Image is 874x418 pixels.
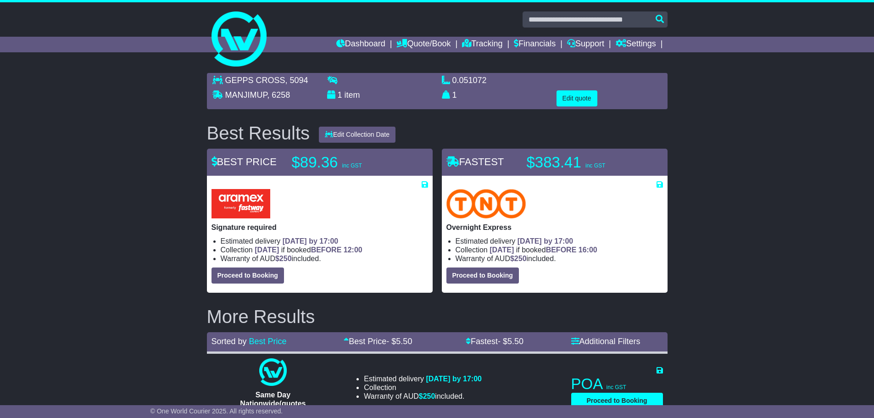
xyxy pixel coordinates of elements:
[462,37,502,52] a: Tracking
[567,37,604,52] a: Support
[336,37,385,52] a: Dashboard
[212,337,247,346] span: Sorted by
[456,245,663,254] li: Collection
[240,391,306,416] span: Same Day Nationwide(quotes take 0.5-1 hour)
[207,307,668,327] h2: More Results
[267,90,290,100] span: , 6258
[616,37,656,52] a: Settings
[338,90,342,100] span: 1
[571,375,663,393] p: POA
[342,162,362,169] span: inc GST
[456,237,663,245] li: Estimated delivery
[255,246,362,254] span: if booked
[221,245,428,254] li: Collection
[212,268,284,284] button: Proceed to Booking
[446,189,526,218] img: TNT Domestic: Overnight Express
[344,337,412,346] a: Best Price- $5.50
[527,153,641,172] p: $383.41
[446,268,519,284] button: Proceed to Booking
[446,156,504,167] span: FASTEST
[571,393,663,409] button: Proceed to Booking
[255,246,279,254] span: [DATE]
[259,358,287,386] img: One World Courier: Same Day Nationwide(quotes take 0.5-1 hour)
[452,90,457,100] span: 1
[452,76,487,85] span: 0.051072
[225,76,285,85] span: GEPPS CROSS
[518,237,573,245] span: [DATE] by 17:00
[456,254,663,263] li: Warranty of AUD included.
[419,392,435,400] span: $
[225,90,267,100] span: MANJIMUP
[364,392,482,401] li: Warranty of AUD included.
[514,37,556,52] a: Financials
[546,246,577,254] span: BEFORE
[585,162,605,169] span: inc GST
[319,127,395,143] button: Edit Collection Date
[150,407,283,415] span: © One World Courier 2025. All rights reserved.
[490,246,597,254] span: if booked
[423,392,435,400] span: 250
[344,246,362,254] span: 12:00
[212,156,277,167] span: BEST PRICE
[364,383,482,392] li: Collection
[396,337,412,346] span: 5.50
[249,337,287,346] a: Best Price
[364,374,482,383] li: Estimated delivery
[571,337,640,346] a: Additional Filters
[490,246,514,254] span: [DATE]
[292,153,406,172] p: $89.36
[426,375,482,383] span: [DATE] by 17:00
[507,337,523,346] span: 5.50
[202,123,315,143] div: Best Results
[311,246,342,254] span: BEFORE
[386,337,412,346] span: - $
[607,384,626,390] span: inc GST
[345,90,360,100] span: item
[221,237,428,245] li: Estimated delivery
[212,189,270,218] img: Aramex: Signature required
[466,337,523,346] a: Fastest- $5.50
[285,76,308,85] span: , 5094
[510,255,527,262] span: $
[557,90,597,106] button: Edit quote
[212,223,428,232] p: Signature required
[275,255,292,262] span: $
[283,237,339,245] span: [DATE] by 17:00
[514,255,527,262] span: 250
[446,223,663,232] p: Overnight Express
[279,255,292,262] span: 250
[396,37,451,52] a: Quote/Book
[579,246,597,254] span: 16:00
[498,337,523,346] span: - $
[221,254,428,263] li: Warranty of AUD included.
